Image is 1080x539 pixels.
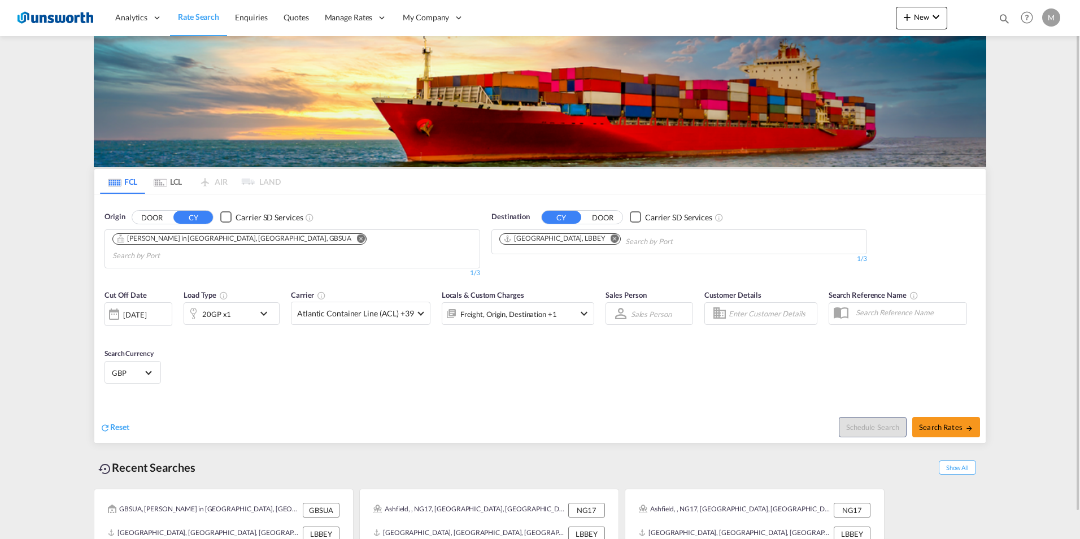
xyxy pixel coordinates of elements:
input: Search Reference Name [850,304,966,321]
div: Sutton in Ashfield, NTT, GBSUA [116,234,351,244]
div: Ashfield, , NG17, United Kingdom, GB & Ireland, Europe [639,503,831,518]
img: 3748d800213711f08852f18dcb6d8936.jpg [17,5,93,31]
md-checkbox: Checkbox No Ink [220,211,303,223]
div: Ashfield, , NG17, United Kingdom, GB & Ireland, Europe [373,503,565,518]
div: [DATE] [123,310,146,320]
md-icon: icon-refresh [100,423,110,433]
md-icon: icon-plus 400-fg [900,10,914,24]
span: Rate Search [178,12,219,21]
button: Note: By default Schedule search will only considerorigin ports, destination ports and cut off da... [839,417,907,437]
div: 1/3 [104,268,480,278]
span: Analytics [115,12,147,23]
div: Carrier SD Services [645,212,712,223]
span: Sales Person [606,290,647,299]
md-icon: The selected Trucker/Carrierwill be displayed in the rate results If the rates are from another f... [317,291,326,300]
button: CY [542,211,581,224]
md-tab-item: FCL [100,169,145,194]
div: icon-magnify [998,12,1011,29]
md-icon: icon-arrow-right [965,424,973,432]
div: Press delete to remove this chip. [116,234,354,244]
div: Carrier SD Services [236,212,303,223]
button: icon-plus 400-fgNewicon-chevron-down [896,7,947,29]
md-icon: icon-backup-restore [98,462,112,476]
span: Atlantic Container Line (ACL) +39 [297,308,414,319]
div: Press delete to remove this chip. [503,234,608,244]
span: Load Type [184,290,228,299]
span: GBP [112,368,143,378]
button: Remove [349,234,366,245]
md-chips-wrap: Chips container. Use arrow keys to select chips. [498,230,737,251]
div: Freight Origin Destination Factory Stuffing [460,306,557,322]
span: Quotes [284,12,308,22]
div: M [1042,8,1060,27]
div: NG17 [568,503,605,518]
input: Chips input. [112,247,220,265]
span: Search Currency [104,349,154,358]
span: Carrier [291,290,326,299]
img: LCL+%26+FCL+BACKGROUND.png [94,36,986,167]
span: Search Reference Name [829,290,918,299]
md-datepicker: Select [104,325,113,340]
div: GBSUA [303,503,339,518]
div: Beirut, LBBEY [503,234,606,244]
div: Recent Searches [94,455,200,480]
div: [DATE] [104,302,172,326]
button: CY [173,211,213,224]
div: GBSUA, Sutton in Ashfield, NTT, United Kingdom, GB & Ireland, Europe [108,503,300,518]
md-icon: icon-chevron-down [577,307,591,320]
input: Chips input. [625,233,733,251]
span: New [900,12,943,21]
div: icon-refreshReset [100,421,129,434]
span: Search Rates [919,423,973,432]
span: Locals & Custom Charges [442,290,524,299]
button: DOOR [132,211,172,224]
span: Help [1017,8,1037,27]
button: Remove [603,234,620,245]
span: Show All [939,460,976,475]
md-icon: icon-magnify [998,12,1011,25]
div: 20GP x1 [202,306,231,322]
span: Origin [104,211,125,223]
div: OriginDOOR CY Checkbox No InkUnchecked: Search for CY (Container Yard) services for all selected ... [94,194,986,443]
button: Search Ratesicon-arrow-right [912,417,980,437]
md-tab-item: LCL [145,169,190,194]
md-icon: Unchecked: Search for CY (Container Yard) services for all selected carriers.Checked : Search for... [715,213,724,222]
span: Cut Off Date [104,290,147,299]
span: My Company [403,12,449,23]
span: Reset [110,422,129,432]
div: NG17 [834,503,870,518]
md-icon: icon-information-outline [219,291,228,300]
div: 1/3 [491,254,867,264]
md-icon: icon-chevron-down [257,307,276,320]
div: Help [1017,8,1042,28]
span: Destination [491,211,530,223]
md-icon: icon-chevron-down [929,10,943,24]
md-icon: Your search will be saved by the below given name [909,291,918,300]
span: Enquiries [235,12,268,22]
button: DOOR [583,211,622,224]
div: 20GP x1icon-chevron-down [184,302,280,325]
md-select: Select Currency: £ GBPUnited Kingdom Pound [111,364,155,381]
span: Manage Rates [325,12,373,23]
md-checkbox: Checkbox No Ink [630,211,712,223]
input: Enter Customer Details [729,305,813,322]
md-chips-wrap: Chips container. Use arrow keys to select chips. [111,230,474,265]
div: Freight Origin Destination Factory Stuffingicon-chevron-down [442,302,594,325]
md-pagination-wrapper: Use the left and right arrow keys to navigate between tabs [100,169,281,194]
md-icon: Unchecked: Search for CY (Container Yard) services for all selected carriers.Checked : Search for... [305,213,314,222]
span: Customer Details [704,290,761,299]
md-select: Sales Person [630,306,673,322]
